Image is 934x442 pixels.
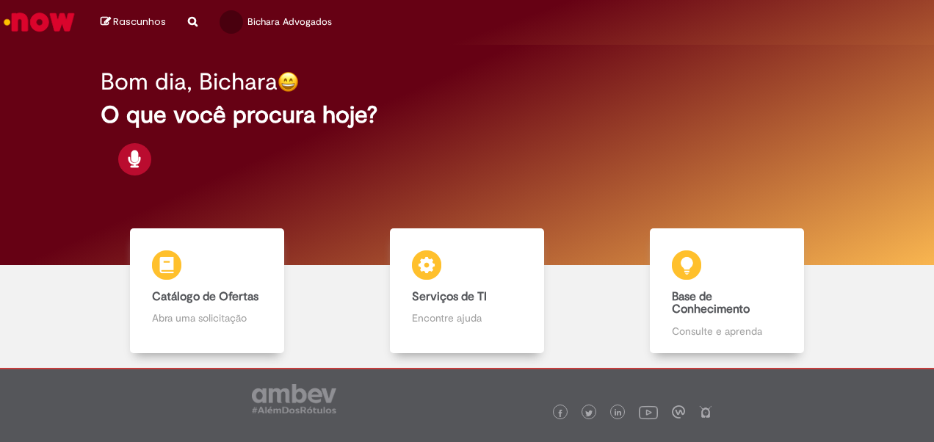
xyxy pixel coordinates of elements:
img: ServiceNow [1,7,77,37]
img: logo_footer_twitter.png [585,410,593,417]
img: happy-face.png [278,71,299,93]
a: Base de Conhecimento Consulte e aprenda [597,228,857,353]
span: Bichara Advogados [247,15,332,28]
img: logo_footer_youtube.png [639,402,658,421]
p: Encontre ajuda [412,311,523,325]
a: Serviços de TI Encontre ajuda [337,228,597,353]
b: Serviços de TI [412,289,487,304]
img: logo_footer_linkedin.png [615,409,622,418]
p: Abra uma solicitação [152,311,263,325]
img: logo_footer_workplace.png [672,405,685,419]
a: Catálogo de Ofertas Abra uma solicitação [77,228,337,353]
img: logo_footer_ambev_rotulo_gray.png [252,384,336,413]
a: Rascunhos [101,15,166,29]
b: Base de Conhecimento [672,289,750,317]
img: logo_footer_facebook.png [557,410,564,417]
span: Rascunhos [113,15,166,29]
h2: O que você procura hoje? [101,102,833,128]
b: Catálogo de Ofertas [152,289,258,304]
img: logo_footer_naosei.png [699,405,712,419]
h2: Bom dia, Bichara [101,69,278,95]
p: Consulte e aprenda [672,324,783,338]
